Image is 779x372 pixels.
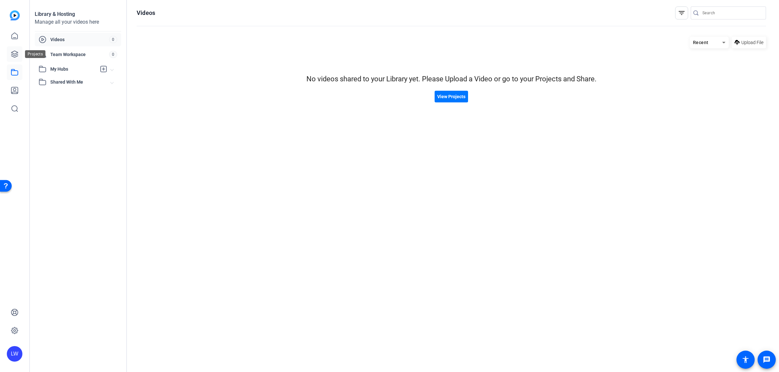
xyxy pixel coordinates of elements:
input: Search [702,9,761,17]
button: Upload File [732,37,766,48]
img: blue-gradient.svg [10,10,20,20]
mat-expansion-panel-header: Shared With Me [35,76,121,88]
span: Recent [693,40,709,45]
span: 0 [109,51,117,58]
mat-icon: filter_list [678,9,686,17]
button: View Projects [435,91,468,102]
span: Upload File [741,39,763,46]
div: Library & Hosting [35,10,121,18]
span: 0 [109,36,117,43]
span: Videos [50,36,109,43]
span: Shared With Me [50,79,111,86]
span: View Projects [437,93,465,100]
span: My Hubs [50,66,96,73]
span: Team Workspace [50,51,109,58]
div: LW [7,346,22,362]
mat-icon: accessibility [742,356,749,364]
div: No videos shared to your Library yet. Please Upload a Video or go to your Projects and Share. [137,74,766,84]
div: Projects [25,50,45,58]
mat-expansion-panel-header: My Hubs [35,63,121,76]
mat-icon: message [763,356,771,364]
div: Manage all your videos here [35,18,121,26]
h1: Videos [137,9,155,17]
